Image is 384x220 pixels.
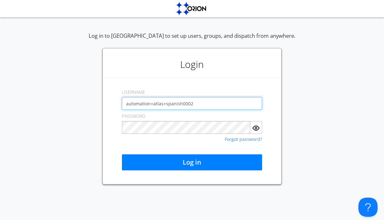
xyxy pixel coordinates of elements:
[122,113,145,119] label: PASSWORD
[250,121,262,134] button: Show Password
[122,154,262,170] button: Log in
[225,137,262,142] a: Forgot password?
[358,198,378,217] iframe: Toggle Customer Support
[252,124,260,132] img: eye.svg
[89,32,295,48] div: Log in to [GEOGRAPHIC_DATA] to set up users, groups, and dispatch from anywhere.
[122,89,145,95] label: USERNAME
[122,121,250,134] input: Password
[106,52,278,77] h1: Login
